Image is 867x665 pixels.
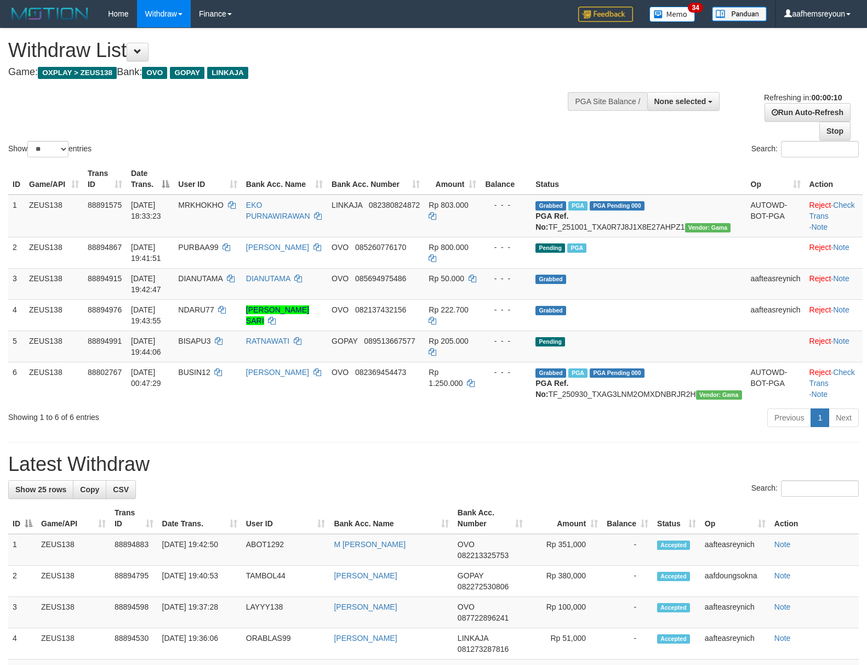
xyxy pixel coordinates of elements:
[485,242,527,253] div: - - -
[178,201,223,209] span: MRKHOKHO
[37,628,110,660] td: ZEUS138
[8,407,353,423] div: Showing 1 to 6 of 6 entries
[458,645,509,653] span: Copy 081273287816 to clipboard
[527,503,602,534] th: Amount: activate to sort column ascending
[110,534,158,566] td: 88894883
[131,337,161,356] span: [DATE] 19:44:06
[15,485,66,494] span: Show 25 rows
[696,390,742,400] span: Vendor URL: https://trx31.1velocity.biz
[88,368,122,377] span: 88802767
[8,5,92,22] img: MOTION_logo.png
[458,540,475,549] span: OVO
[833,337,849,345] a: Note
[170,67,204,79] span: GOPAY
[178,243,218,252] span: PURBAA99
[700,628,770,660] td: aafteasreynich
[369,201,420,209] span: Copy 082380824872 to clipboard
[246,337,289,345] a: RATNAWATI
[158,503,242,534] th: Date Trans.: activate to sort column ascending
[131,243,161,263] span: [DATE] 19:41:51
[242,503,330,534] th: User ID: activate to sort column ascending
[535,275,566,284] span: Grabbed
[8,597,37,628] td: 3
[429,368,463,388] span: Rp 1.250.000
[809,368,831,377] a: Reject
[751,141,859,157] label: Search:
[774,634,791,643] a: Note
[327,163,424,195] th: Bank Acc. Number: activate to sort column ascending
[332,201,362,209] span: LINKAJA
[746,299,805,331] td: aafteasreynich
[535,212,568,231] b: PGA Ref. No:
[88,201,122,209] span: 88891575
[527,566,602,597] td: Rp 380,000
[158,534,242,566] td: [DATE] 19:42:50
[535,337,565,346] span: Pending
[8,141,92,157] label: Show entries
[110,628,158,660] td: 88894530
[774,603,791,611] a: Note
[355,305,406,314] span: Copy 082137432156 to clipboard
[805,163,863,195] th: Action
[429,201,468,209] span: Rp 803.000
[334,571,397,580] a: [PERSON_NAME]
[531,195,746,237] td: TF_251001_TXA0R7J8J1X8E27AHPZ1
[485,200,527,211] div: - - -
[131,274,161,294] span: [DATE] 19:42:47
[8,362,25,404] td: 6
[242,628,330,660] td: ORABLAS99
[458,634,488,643] span: LINKAJA
[131,368,161,388] span: [DATE] 00:47:29
[481,163,531,195] th: Balance
[833,305,849,314] a: Note
[531,362,746,404] td: TF_250930_TXAG3LNM2OMXDNBRJR2H
[809,274,831,283] a: Reject
[8,163,25,195] th: ID
[110,597,158,628] td: 88894598
[654,97,706,106] span: None selected
[88,305,122,314] span: 88894976
[805,237,863,268] td: ·
[246,368,309,377] a: [PERSON_NAME]
[424,163,481,195] th: Amount: activate to sort column ascending
[602,566,653,597] td: -
[332,368,349,377] span: OVO
[568,368,587,378] span: Marked by aafsreyleap
[127,163,174,195] th: Date Trans.: activate to sort column descending
[809,368,855,388] a: Check Trans
[429,337,468,345] span: Rp 205.000
[25,163,83,195] th: Game/API: activate to sort column ascending
[8,534,37,566] td: 1
[8,480,73,499] a: Show 25 rows
[781,480,859,497] input: Search:
[25,268,83,299] td: ZEUS138
[527,534,602,566] td: Rp 351,000
[590,201,644,211] span: PGA Pending
[8,237,25,268] td: 2
[535,201,566,211] span: Grabbed
[25,299,83,331] td: ZEUS138
[110,503,158,534] th: Trans ID: activate to sort column ascending
[700,566,770,597] td: aafdoungsokna
[8,453,859,475] h1: Latest Withdraw
[649,7,695,22] img: Button%20Memo.svg
[37,597,110,628] td: ZEUS138
[8,67,567,78] h4: Game: Bank:
[485,273,527,284] div: - - -
[746,195,805,237] td: AUTOWD-BOT-PGA
[8,268,25,299] td: 3
[329,503,453,534] th: Bank Acc. Name: activate to sort column ascending
[535,368,566,378] span: Grabbed
[829,408,859,427] a: Next
[131,201,161,220] span: [DATE] 18:33:23
[8,628,37,660] td: 4
[535,379,568,399] b: PGA Ref. No:
[131,305,161,325] span: [DATE] 19:43:55
[833,243,849,252] a: Note
[568,201,587,211] span: Marked by aafpengsreynich
[458,571,483,580] span: GOPAY
[8,331,25,362] td: 5
[106,480,136,499] a: CSV
[751,480,859,497] label: Search:
[458,582,509,591] span: Copy 082272530806 to clipboard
